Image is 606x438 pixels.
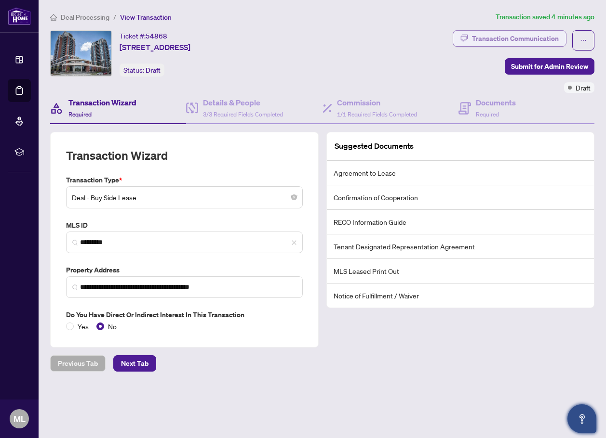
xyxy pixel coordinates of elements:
[72,284,78,290] img: search_icon
[72,240,78,245] img: search_icon
[68,111,92,118] span: Required
[327,161,594,185] li: Agreement to Lease
[146,66,161,75] span: Draft
[66,220,303,231] label: MLS ID
[104,321,121,332] span: No
[453,30,566,47] button: Transaction Communication
[476,111,499,118] span: Required
[476,97,516,108] h4: Documents
[50,14,57,21] span: home
[327,210,594,234] li: RECO Information Guide
[13,412,26,425] span: ML
[337,97,417,108] h4: Commission
[327,259,594,283] li: MLS Leased Print Out
[120,64,164,77] div: Status:
[120,13,172,22] span: View Transaction
[203,97,283,108] h4: Details & People
[113,355,156,372] button: Next Tab
[335,140,414,152] article: Suggested Documents
[146,32,167,40] span: 54868
[113,12,116,23] li: /
[66,309,303,320] label: Do you have direct or indirect interest in this transaction
[496,12,594,23] article: Transaction saved 4 minutes ago
[50,355,106,372] button: Previous Tab
[327,283,594,308] li: Notice of Fulfillment / Waiver
[567,404,596,433] button: Open asap
[61,13,109,22] span: Deal Processing
[327,185,594,210] li: Confirmation of Cooperation
[74,321,93,332] span: Yes
[121,356,148,371] span: Next Tab
[66,175,303,185] label: Transaction Type
[505,58,594,75] button: Submit for Admin Review
[327,234,594,259] li: Tenant Designated Representation Agreement
[337,111,417,118] span: 1/1 Required Fields Completed
[66,265,303,275] label: Property Address
[72,188,297,206] span: Deal - Buy Side Lease
[8,7,31,25] img: logo
[472,31,559,46] div: Transaction Communication
[291,194,297,200] span: close-circle
[68,97,136,108] h4: Transaction Wizard
[66,148,168,163] h2: Transaction Wizard
[120,41,190,53] span: [STREET_ADDRESS]
[291,240,297,245] span: close
[51,31,111,76] img: IMG-N12380423_1.jpg
[576,82,591,93] span: Draft
[511,59,588,74] span: Submit for Admin Review
[203,111,283,118] span: 3/3 Required Fields Completed
[120,30,167,41] div: Ticket #:
[580,37,587,44] span: ellipsis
